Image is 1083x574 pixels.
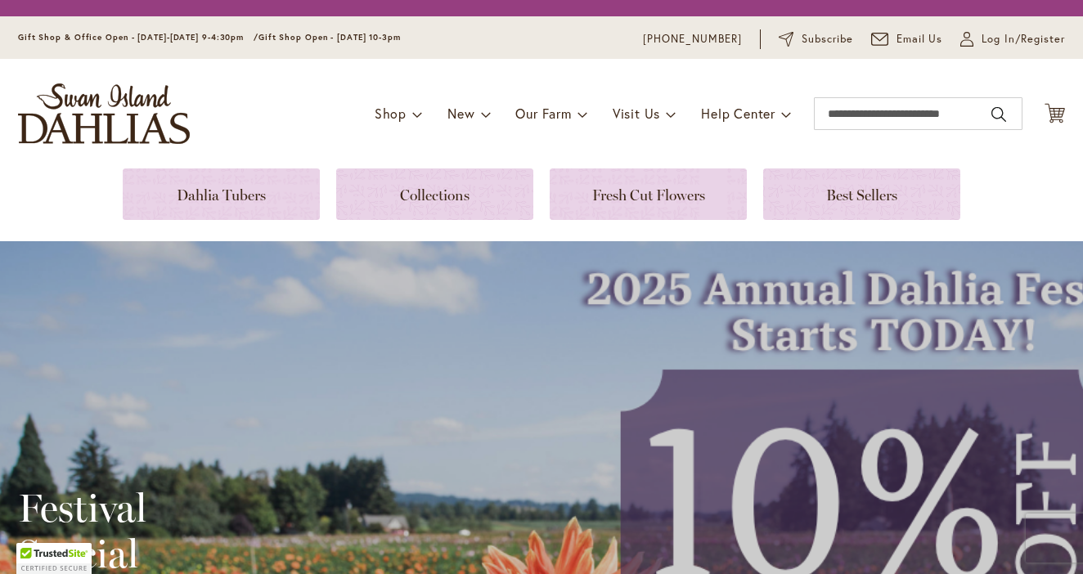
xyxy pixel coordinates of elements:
[613,105,660,122] span: Visit Us
[515,105,571,122] span: Our Farm
[960,31,1065,47] a: Log In/Register
[897,31,943,47] span: Email Us
[779,31,853,47] a: Subscribe
[871,31,943,47] a: Email Us
[447,105,474,122] span: New
[701,105,775,122] span: Help Center
[18,32,258,43] span: Gift Shop & Office Open - [DATE]-[DATE] 9-4:30pm /
[982,31,1065,47] span: Log In/Register
[18,83,190,144] a: store logo
[643,31,742,47] a: [PHONE_NUMBER]
[375,105,407,122] span: Shop
[802,31,853,47] span: Subscribe
[991,101,1006,128] button: Search
[258,32,401,43] span: Gift Shop Open - [DATE] 10-3pm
